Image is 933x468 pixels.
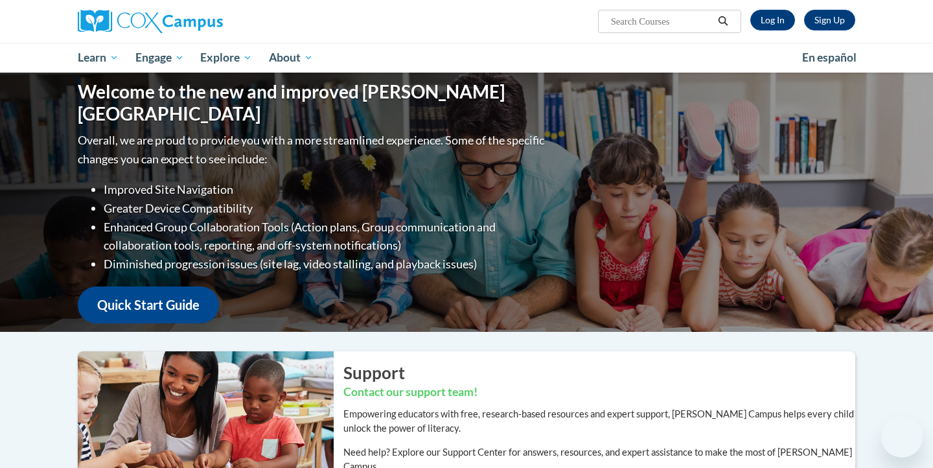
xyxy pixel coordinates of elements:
iframe: Button to launch messaging window [881,416,923,458]
span: Learn [78,50,119,65]
h2: Support [343,361,855,384]
h1: Welcome to the new and improved [PERSON_NAME][GEOGRAPHIC_DATA] [78,81,547,124]
span: Engage [135,50,184,65]
img: Cox Campus [78,10,223,33]
a: En español [794,44,865,71]
p: Overall, we are proud to provide you with a more streamlined experience. Some of the specific cha... [78,131,547,169]
p: Empowering educators with free, research-based resources and expert support, [PERSON_NAME] Campus... [343,407,855,436]
a: Quick Start Guide [78,287,219,323]
li: Enhanced Group Collaboration Tools (Action plans, Group communication and collaboration tools, re... [104,218,547,255]
a: Cox Campus [78,10,324,33]
span: En español [802,51,857,64]
li: Improved Site Navigation [104,180,547,199]
div: Main menu [58,43,875,73]
span: Explore [200,50,252,65]
li: Diminished progression issues (site lag, video stalling, and playback issues) [104,255,547,274]
a: Engage [127,43,192,73]
h3: Contact our support team! [343,384,855,401]
a: Learn [69,43,127,73]
a: Explore [192,43,260,73]
a: Register [804,10,855,30]
li: Greater Device Compatibility [104,199,547,218]
button: Search [713,14,733,29]
span: About [269,50,313,65]
input: Search Courses [610,14,713,29]
a: Log In [750,10,795,30]
a: About [260,43,321,73]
